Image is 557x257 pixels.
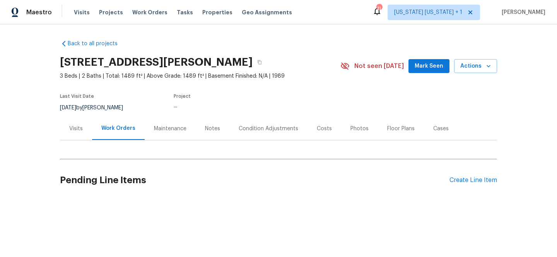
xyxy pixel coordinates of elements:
h2: Pending Line Items [60,162,449,198]
div: Cases [433,125,449,133]
div: Visits [69,125,83,133]
span: Properties [202,9,232,16]
span: [DATE] [60,105,76,111]
div: by [PERSON_NAME] [60,103,132,112]
div: 11 [376,5,382,12]
button: Copy Address [253,55,267,69]
div: Photos [350,125,369,133]
span: Not seen [DATE] [354,62,404,70]
span: [PERSON_NAME] [499,9,545,16]
span: Mark Seen [415,61,443,71]
span: Tasks [177,10,193,15]
span: Work Orders [132,9,167,16]
span: Maestro [26,9,52,16]
div: Costs [317,125,332,133]
span: Geo Assignments [242,9,292,16]
div: Work Orders [101,124,135,132]
div: Floor Plans [387,125,415,133]
button: Actions [454,59,497,73]
div: Notes [205,125,220,133]
span: [US_STATE] [US_STATE] + 1 [394,9,462,16]
div: Condition Adjustments [239,125,298,133]
span: Actions [460,61,491,71]
button: Mark Seen [408,59,449,73]
div: Maintenance [154,125,186,133]
span: Visits [74,9,90,16]
h2: [STREET_ADDRESS][PERSON_NAME] [60,58,253,66]
span: Project [174,94,191,99]
span: Projects [99,9,123,16]
div: Create Line Item [449,177,497,184]
div: ... [174,103,322,109]
span: Last Visit Date [60,94,94,99]
span: 3 Beds | 2 Baths | Total: 1489 ft² | Above Grade: 1489 ft² | Basement Finished: N/A | 1989 [60,72,340,80]
a: Back to all projects [60,40,134,48]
